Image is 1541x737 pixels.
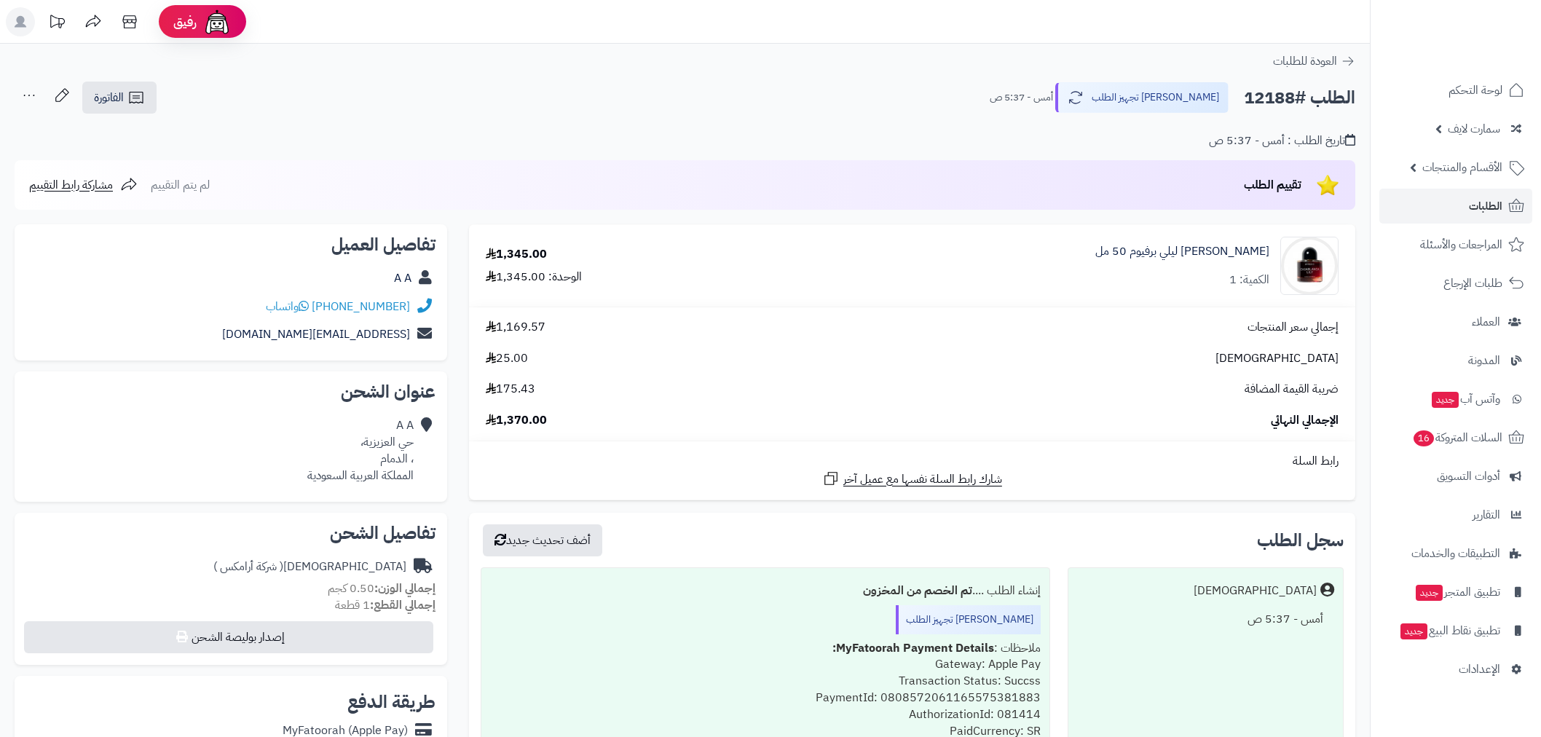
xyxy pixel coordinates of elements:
[1448,119,1500,139] span: سمارت لايف
[266,298,309,315] a: واتساب
[1281,237,1338,295] img: 1638721756-byredo-casablanca-lily-extrait-de-parfum-50ml-90x90.jpg
[1194,583,1317,599] div: [DEMOGRAPHIC_DATA]
[26,236,435,253] h2: تفاصيل العميل
[1271,412,1339,429] span: الإجمالي النهائي
[1414,582,1500,602] span: تطبيق المتجر
[26,524,435,542] h2: تفاصيل الشحن
[1379,304,1532,339] a: العملاء
[29,176,113,194] span: مشاركة رابط التقييم
[39,7,75,40] a: تحديثات المنصة
[1430,389,1500,409] span: وآتس آب
[151,176,210,194] span: لم يتم التقييم
[173,13,197,31] span: رفيق
[1469,196,1502,216] span: الطلبات
[896,605,1041,634] div: [PERSON_NAME] تجهيز الطلب
[1468,350,1500,371] span: المدونة
[1379,497,1532,532] a: التقارير
[213,559,406,575] div: [DEMOGRAPHIC_DATA]
[1379,652,1532,687] a: الإعدادات
[1473,505,1500,525] span: التقارير
[486,269,582,285] div: الوحدة: 1,345.00
[1379,189,1532,224] a: الطلبات
[1416,585,1443,601] span: جديد
[1077,605,1334,634] div: أمس - 5:37 ص
[1215,350,1339,367] span: [DEMOGRAPHIC_DATA]
[1420,234,1502,255] span: المراجعات والأسئلة
[1229,272,1269,288] div: الكمية: 1
[1442,11,1527,42] img: logo-2.png
[1432,392,1459,408] span: جديد
[1413,430,1434,447] span: 16
[24,621,433,653] button: إصدار بوليصة الشحن
[1472,312,1500,332] span: العملاء
[1379,536,1532,571] a: التطبيقات والخدمات
[82,82,157,114] a: الفاتورة
[1449,80,1502,100] span: لوحة التحكم
[822,470,1002,488] a: شارك رابط السلة نفسها مع عميل آخر
[94,89,124,106] span: الفاتورة
[335,596,435,614] small: 1 قطعة
[1379,613,1532,648] a: تطبيق نقاط البيعجديد
[486,381,535,398] span: 175.43
[1244,176,1301,194] span: تقييم الطلب
[202,7,232,36] img: ai-face.png
[1379,382,1532,417] a: وآتس آبجديد
[374,580,435,597] strong: إجمالي الوزن:
[213,558,283,575] span: ( شركة أرامكس )
[1379,459,1532,494] a: أدوات التسويق
[347,693,435,711] h2: طريقة الدفع
[843,471,1002,488] span: شارك رابط السلة نفسها مع عميل آخر
[222,326,410,343] a: [EMAIL_ADDRESS][DOMAIN_NAME]
[307,417,414,484] div: A A حي العزيزية، ، الدمام المملكة العربية السعودية
[490,577,1041,605] div: إنشاء الطلب ....
[1411,543,1500,564] span: التطبيقات والخدمات
[1245,381,1339,398] span: ضريبة القيمة المضافة
[486,246,547,263] div: 1,345.00
[1437,466,1500,486] span: أدوات التسويق
[1244,83,1355,113] h2: الطلب #12188
[1257,532,1344,549] h3: سجل الطلب
[990,90,1053,105] small: أمس - 5:37 ص
[863,582,972,599] b: تم الخصم من المخزون
[483,524,602,556] button: أضف تحديث جديد
[1379,343,1532,378] a: المدونة
[1248,319,1339,336] span: إجمالي سعر المنتجات
[1095,243,1269,260] a: [PERSON_NAME] ليلي برفيوم 50 مل
[1379,420,1532,455] a: السلات المتروكة16
[1209,133,1355,149] div: تاريخ الطلب : أمس - 5:37 ص
[1379,575,1532,610] a: تطبيق المتجرجديد
[486,319,545,336] span: 1,169.57
[832,639,994,657] b: MyFatoorah Payment Details:
[1412,427,1502,448] span: السلات المتروكة
[1379,266,1532,301] a: طلبات الإرجاع
[328,580,435,597] small: 0.50 كجم
[312,298,410,315] a: [PHONE_NUMBER]
[1273,52,1337,70] span: العودة للطلبات
[1400,623,1427,639] span: جديد
[486,350,528,367] span: 25.00
[1379,227,1532,262] a: المراجعات والأسئلة
[475,453,1349,470] div: رابط السلة
[1459,659,1500,679] span: الإعدادات
[394,269,411,287] a: A A
[1273,52,1355,70] a: العودة للطلبات
[1399,620,1500,641] span: تطبيق نقاط البيع
[26,383,435,401] h2: عنوان الشحن
[1422,157,1502,178] span: الأقسام والمنتجات
[486,412,547,429] span: 1,370.00
[1379,73,1532,108] a: لوحة التحكم
[1443,273,1502,293] span: طلبات الإرجاع
[1055,82,1229,113] button: [PERSON_NAME] تجهيز الطلب
[370,596,435,614] strong: إجمالي القطع:
[29,176,138,194] a: مشاركة رابط التقييم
